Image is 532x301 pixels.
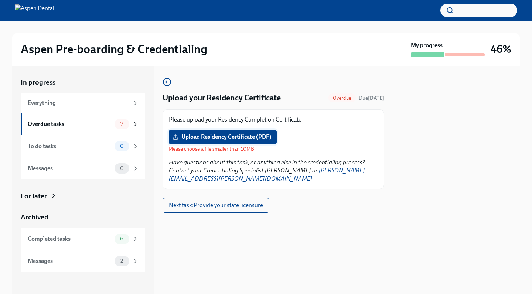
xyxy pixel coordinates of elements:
a: To do tasks0 [21,135,145,157]
span: 2 [116,258,127,264]
span: 0 [116,165,128,171]
em: Have questions about this task, or anything else in the credentialing process? Contact your Crede... [169,159,365,182]
a: Archived [21,212,145,222]
a: In progress [21,78,145,87]
a: Messages2 [21,250,145,272]
span: 7 [116,121,127,127]
span: Due [359,95,384,101]
div: For later [21,191,47,201]
span: Overdue [328,95,356,101]
span: 0 [116,143,128,149]
a: Everything [21,93,145,113]
a: Messages0 [21,157,145,179]
div: Overdue tasks [28,120,112,128]
a: For later [21,191,145,201]
p: Please upload your Residency Completion Certificate [169,116,378,124]
span: Next task : Provide your state licensure [169,202,263,209]
div: Everything [28,99,129,107]
p: Please choose a file smaller than 10MB [169,146,277,153]
button: Next task:Provide your state licensure [163,198,269,213]
h4: Upload your Residency Certificate [163,92,281,103]
img: Aspen Dental [15,4,54,16]
strong: My progress [411,41,443,49]
h2: Aspen Pre-boarding & Credentialing [21,42,207,57]
span: July 20th, 2025 10:00 [359,95,384,102]
a: Completed tasks6 [21,228,145,250]
strong: [DATE] [368,95,384,101]
div: To do tasks [28,142,112,150]
a: Overdue tasks7 [21,113,145,135]
div: Messages [28,164,112,172]
h3: 46% [491,42,511,56]
span: 6 [116,236,128,242]
label: Upload Residency Certificate (PDF) [169,130,277,144]
span: Upload Residency Certificate (PDF) [174,133,272,141]
div: Messages [28,257,112,265]
div: Completed tasks [28,235,112,243]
